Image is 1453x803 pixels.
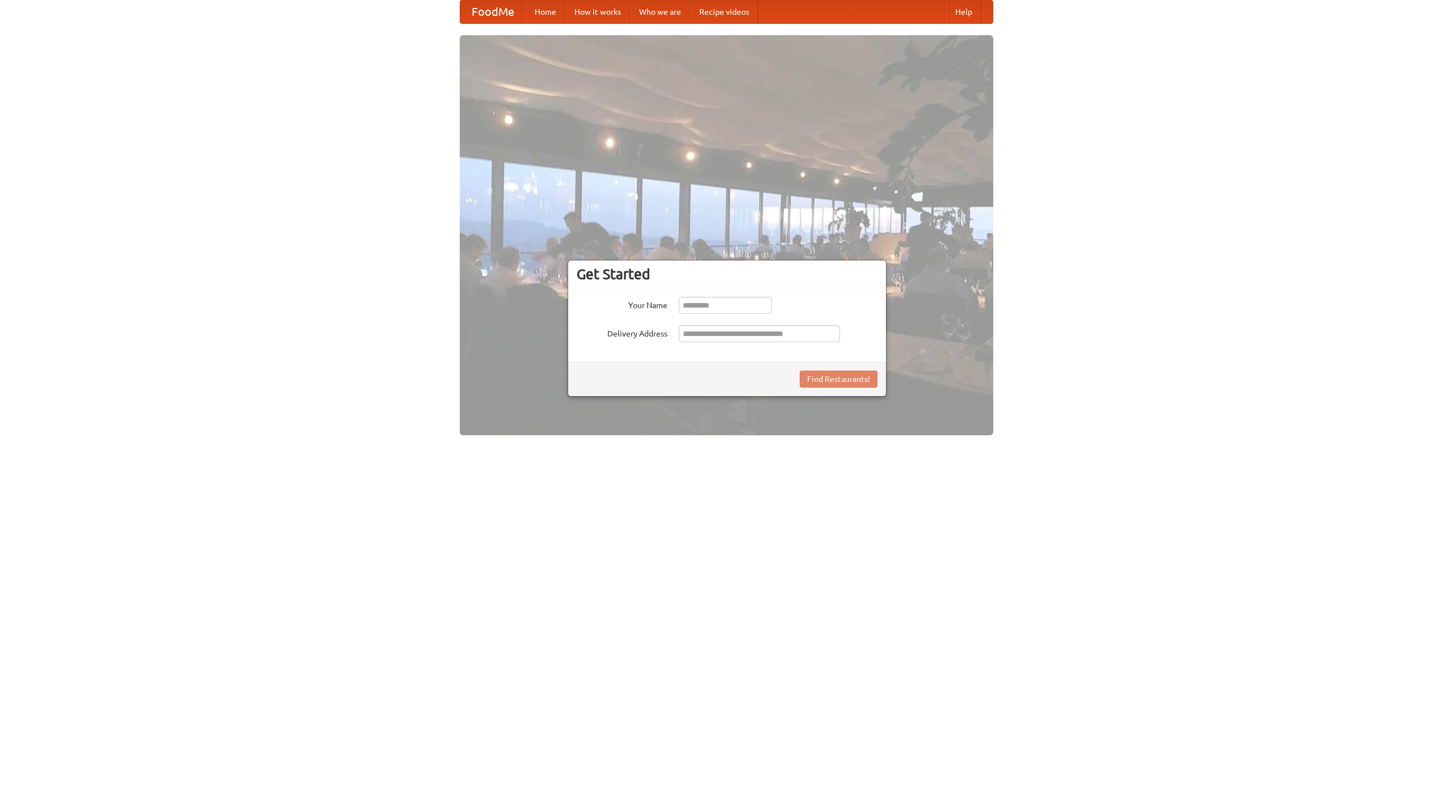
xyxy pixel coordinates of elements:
label: Delivery Address [577,325,667,339]
a: Home [526,1,565,23]
a: Help [946,1,981,23]
a: Who we are [630,1,690,23]
label: Your Name [577,297,667,311]
a: FoodMe [460,1,526,23]
h3: Get Started [577,266,877,283]
a: Recipe videos [690,1,758,23]
button: Find Restaurants! [800,371,877,388]
a: How it works [565,1,630,23]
